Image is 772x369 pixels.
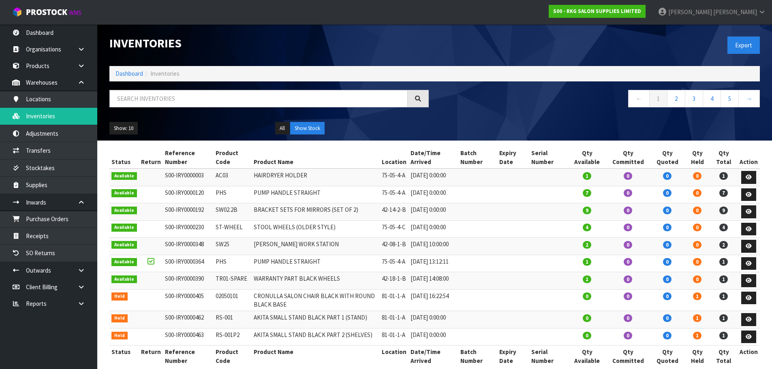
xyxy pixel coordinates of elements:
[710,346,738,367] th: Qty Total
[214,255,252,272] td: PHS
[624,292,632,300] span: 0
[667,90,685,107] a: 2
[408,203,458,221] td: [DATE] 0:00:00
[111,224,137,232] span: Available
[727,36,760,54] button: Export
[497,147,529,169] th: Expiry Date
[458,147,497,169] th: Batch Number
[441,90,760,110] nav: Page navigation
[408,311,458,328] td: [DATE] 0:00:00
[163,203,214,221] td: S00-IRY0000192
[719,189,728,197] span: 7
[214,328,252,346] td: RS-001P2
[252,169,380,186] td: HAIRDRYER HOLDER
[583,332,591,339] span: 0
[685,90,703,107] a: 3
[109,90,408,107] input: Search inventories
[109,147,139,169] th: Status
[684,346,710,367] th: Qty Held
[380,255,408,272] td: 75-05-4-A
[663,207,671,214] span: 0
[606,346,650,367] th: Qty Committed
[663,189,671,197] span: 0
[568,346,606,367] th: Qty Available
[719,172,728,180] span: 1
[163,255,214,272] td: S00-IRY0000364
[163,346,214,367] th: Reference Number
[109,346,139,367] th: Status
[150,70,180,77] span: Inventories
[693,224,701,231] span: 0
[650,346,684,367] th: Qty Quoted
[139,147,163,169] th: Return
[710,147,738,169] th: Qty Total
[252,186,380,203] td: PUMP HANDLE STRAIGHT
[497,346,529,367] th: Expiry Date
[663,314,671,322] span: 0
[693,314,701,322] span: 1
[408,186,458,203] td: [DATE] 0:00:00
[214,311,252,328] td: RS-001
[111,332,128,340] span: Held
[408,272,458,290] td: [DATE] 14:08:00
[583,207,591,214] span: 9
[252,346,380,367] th: Product Name
[214,203,252,221] td: SW02.2B
[624,172,632,180] span: 0
[703,90,721,107] a: 4
[408,169,458,186] td: [DATE] 0:00:00
[719,224,728,231] span: 4
[163,238,214,255] td: S00-IRY0000348
[408,220,458,238] td: [DATE] 0:00:00
[12,7,22,17] img: cube-alt.png
[583,172,591,180] span: 1
[163,311,214,328] td: S00-IRY0000462
[163,289,214,311] td: S00-IRY0000405
[583,241,591,249] span: 2
[115,70,143,77] a: Dashboard
[719,241,728,249] span: 2
[624,207,632,214] span: 0
[252,238,380,255] td: [PERSON_NAME] WORK STATION
[719,207,728,214] span: 9
[408,289,458,311] td: [DATE] 16:22:54
[408,147,458,169] th: Date/Time Arrived
[214,186,252,203] td: PHS
[624,258,632,266] span: 0
[163,328,214,346] td: S00-IRY0000463
[738,346,760,367] th: Action
[693,189,701,197] span: 0
[163,169,214,186] td: S00-IRY0000003
[380,311,408,328] td: 81-01-1-A
[693,172,701,180] span: 0
[408,346,458,367] th: Date/Time Arrived
[693,241,701,249] span: 0
[628,90,650,107] a: ←
[275,122,289,135] button: All
[458,346,497,367] th: Batch Number
[649,90,667,107] a: 1
[693,258,701,266] span: 0
[693,207,701,214] span: 0
[163,186,214,203] td: S00-IRY0000120
[380,289,408,311] td: 81-01-1-A
[663,332,671,339] span: 0
[111,189,137,197] span: Available
[214,346,252,367] th: Product Code
[252,255,380,272] td: PUMP HANDLE STRAIGHT
[380,203,408,221] td: 42-14-2-B
[111,207,137,215] span: Available
[713,8,757,16] span: [PERSON_NAME]
[111,275,137,284] span: Available
[624,189,632,197] span: 0
[663,275,671,283] span: 0
[109,122,138,135] button: Show: 10
[583,189,591,197] span: 7
[663,292,671,300] span: 0
[163,220,214,238] td: S00-IRY0000230
[252,203,380,221] td: BRACKET SETS FOR MIRRORS (SET OF 2)
[380,328,408,346] td: 81-01-1-A
[529,147,568,169] th: Serial Number
[663,172,671,180] span: 0
[252,272,380,290] td: WARRANTY PART BLACK WHEELS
